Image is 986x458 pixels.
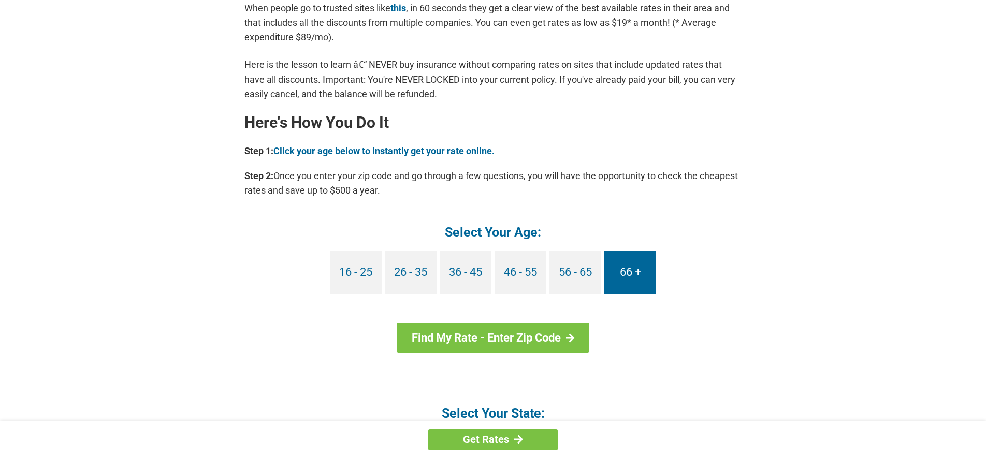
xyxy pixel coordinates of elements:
h4: Select Your State: [244,405,742,422]
a: Find My Rate - Enter Zip Code [397,323,589,353]
a: 66 + [604,251,656,294]
a: 36 - 45 [440,251,491,294]
p: When people go to trusted sites like , in 60 seconds they get a clear view of the best available ... [244,1,742,45]
a: 26 - 35 [385,251,437,294]
a: 46 - 55 [495,251,546,294]
a: Get Rates [428,429,558,450]
a: Click your age below to instantly get your rate online. [273,145,495,156]
a: 56 - 65 [549,251,601,294]
a: 16 - 25 [330,251,382,294]
b: Step 1: [244,145,273,156]
p: Here is the lesson to learn â€“ NEVER buy insurance without comparing rates on sites that include... [244,57,742,101]
p: Once you enter your zip code and go through a few questions, you will have the opportunity to che... [244,169,742,198]
h2: Here's How You Do It [244,114,742,131]
h4: Select Your Age: [244,224,742,241]
b: Step 2: [244,170,273,181]
a: this [390,3,406,13]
